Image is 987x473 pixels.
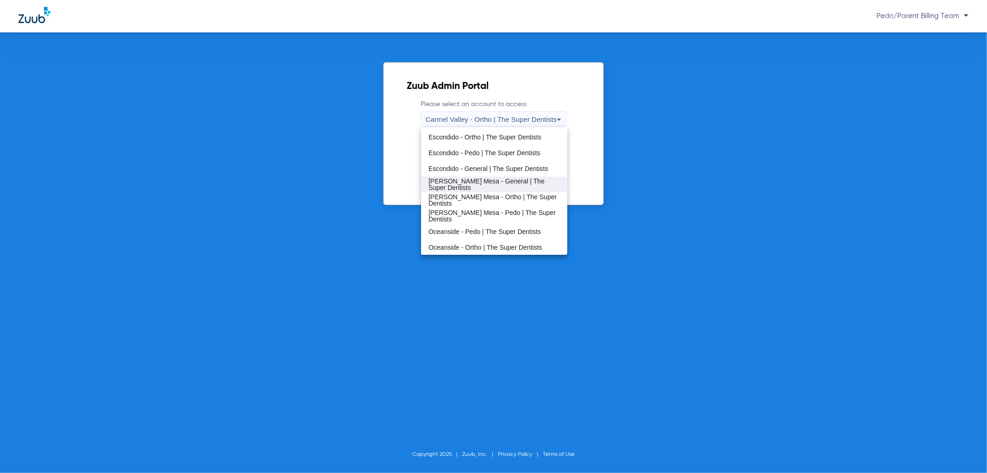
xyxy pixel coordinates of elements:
[428,134,541,140] span: Escondido - Ortho | The Super Dentists
[428,178,560,191] span: [PERSON_NAME] Mesa - General | The Super Dentists
[428,165,548,172] span: Escondido - General | The Super Dentists
[428,244,542,251] span: Oceanside - Ortho | The Super Dentists
[428,194,560,207] span: [PERSON_NAME] Mesa - Ortho | The Super Dentists
[428,150,540,156] span: Escondido - Pedo | The Super Dentists
[428,209,560,222] span: [PERSON_NAME] Mesa - Pedo | The Super Dentists
[428,228,541,235] span: Oceanside - Pedo | The Super Dentists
